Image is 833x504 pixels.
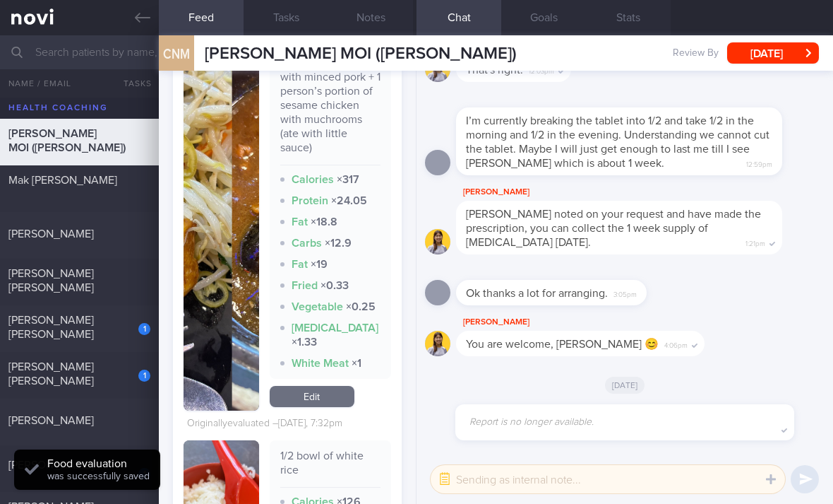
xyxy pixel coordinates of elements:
strong: × 12.9 [325,238,352,249]
span: [PERSON_NAME] [8,228,94,240]
strong: × 24.05 [331,195,367,206]
div: 1 [138,323,150,335]
strong: × 1 [352,358,361,369]
strong: White Meat [292,358,349,369]
span: [PERSON_NAME] MOI ([PERSON_NAME]) [205,45,517,62]
img: 1/4 plate of stir-fried bean sprouts + 1/3 piece of fried tofu with minced pork + 1 person’s port... [184,19,258,411]
span: Mak [PERSON_NAME] [8,175,117,186]
strong: × 18.8 [311,216,337,228]
div: Food evaluation [47,457,150,471]
strong: Fat [292,216,308,228]
strong: × 0.33 [320,280,349,291]
span: [PERSON_NAME] noted on your request and have made the prescription, you can collect the 1 week su... [466,209,761,248]
div: 1 [138,370,150,382]
p: Report is no longer available. [469,416,780,429]
strong: Fried [292,280,318,291]
div: 1/4 plate of stir-fried bean sprouts + 1/3 piece of fried tofu with minced pork + 1 person’s port... [280,28,380,165]
span: You are welcome, [PERSON_NAME] 😊 [466,339,659,350]
a: Edit [270,386,354,407]
strong: × 1.33 [292,336,317,348]
span: [PERSON_NAME] [PERSON_NAME] [8,361,94,387]
div: [PERSON_NAME] [456,184,825,201]
div: [PERSON_NAME] [456,314,747,331]
strong: × 0.25 [346,301,376,312]
strong: Fat [292,259,308,270]
div: 1/2 bowl of white rice [280,449,380,488]
span: Ok thanks a lot for arranging. [466,288,608,299]
span: 1:21pm [745,235,765,249]
span: [PERSON_NAME] [PERSON_NAME] [8,268,94,293]
span: 3:05pm [613,286,637,300]
span: [DATE] [605,377,645,394]
strong: Protein [292,195,328,206]
span: [PERSON_NAME] [8,415,94,426]
span: That's right. [466,64,523,76]
span: Review By [673,47,719,60]
span: 12:59pm [746,156,772,170]
span: was successfully saved [47,471,150,481]
span: [PERSON_NAME] [PERSON_NAME] [8,315,94,340]
strong: × 19 [311,259,328,270]
strong: Carbs [292,238,322,249]
div: CNM [155,27,198,81]
strong: [MEDICAL_DATA] [292,322,378,334]
button: [DATE] [727,42,819,64]
strong: Calories [292,174,334,185]
div: Originally evaluated – [DATE], 7:32pm [187,418,342,430]
strong: Vegetable [292,301,343,312]
span: [PERSON_NAME] [8,459,94,471]
strong: × 317 [337,174,359,185]
span: [PERSON_NAME] MOI ([PERSON_NAME]) [8,128,126,153]
button: Tasks [102,69,159,98]
span: I’m currently breaking the tablet into 1/2 and take 1/2 in the morning and 1/2 in the evening. Un... [466,115,769,169]
span: 4:06pm [664,337,688,351]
